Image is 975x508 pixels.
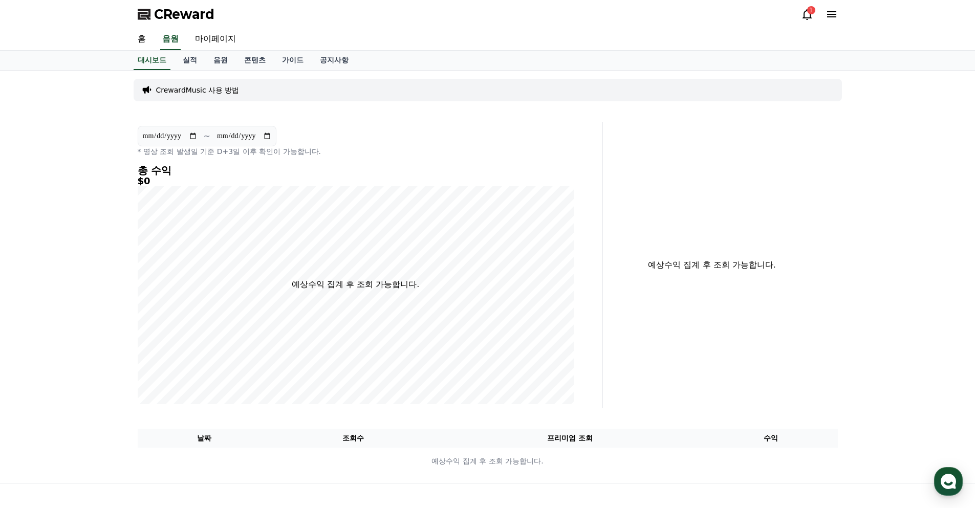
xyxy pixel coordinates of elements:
[236,51,274,70] a: 콘텐츠
[292,278,419,291] p: 예상수익 집계 후 조회 가능합니다.
[138,146,574,157] p: * 영상 조회 발생일 기준 D+3일 이후 확인이 가능합니다.
[138,176,574,186] h5: $0
[138,165,574,176] h4: 총 수익
[138,456,837,467] p: 예상수익 집계 후 조회 가능합니다.
[205,51,236,70] a: 음원
[175,51,205,70] a: 실적
[271,429,435,448] th: 조회수
[156,85,240,95] a: CrewardMusic 사용 방법
[134,51,170,70] a: 대시보드
[138,6,214,23] a: CReward
[801,8,813,20] a: 1
[611,259,813,271] p: 예상수익 집계 후 조회 가능합니다.
[129,29,154,50] a: 홈
[807,6,815,14] div: 1
[274,51,312,70] a: 가이드
[138,429,271,448] th: 날짜
[312,51,357,70] a: 공지사항
[436,429,704,448] th: 프리미엄 조회
[187,29,244,50] a: 마이페이지
[160,29,181,50] a: 음원
[154,6,214,23] span: CReward
[204,130,210,142] p: ~
[704,429,838,448] th: 수익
